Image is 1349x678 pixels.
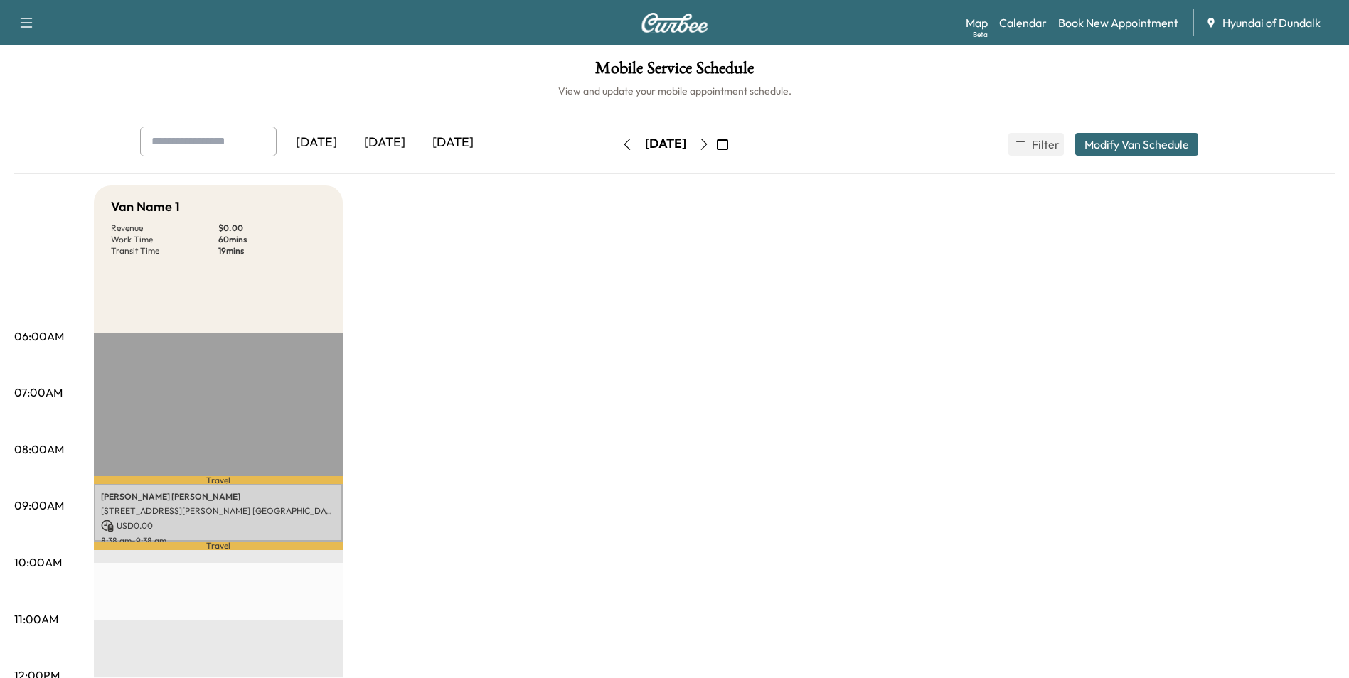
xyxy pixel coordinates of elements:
[999,14,1047,31] a: Calendar
[1058,14,1178,31] a: Book New Appointment
[14,84,1335,98] h6: View and update your mobile appointment schedule.
[282,127,351,159] div: [DATE]
[14,554,62,571] p: 10:00AM
[101,520,336,532] p: USD 0.00
[419,127,487,159] div: [DATE]
[111,234,218,245] p: Work Time
[14,384,63,401] p: 07:00AM
[14,441,64,458] p: 08:00AM
[14,60,1335,84] h1: Mobile Service Schedule
[94,476,343,484] p: Travel
[351,127,419,159] div: [DATE]
[101,535,336,547] p: 8:38 am - 9:38 am
[1222,14,1321,31] span: Hyundai of Dundalk
[101,491,336,502] p: [PERSON_NAME] [PERSON_NAME]
[14,328,64,345] p: 06:00AM
[641,13,709,33] img: Curbee Logo
[966,14,988,31] a: MapBeta
[1075,133,1198,156] button: Modify Van Schedule
[111,245,218,257] p: Transit Time
[94,542,343,550] p: Travel
[111,222,218,234] p: Revenue
[1032,136,1057,153] span: Filter
[101,505,336,517] p: [STREET_ADDRESS][PERSON_NAME] [GEOGRAPHIC_DATA].
[14,497,64,514] p: 09:00AM
[218,222,326,234] p: $ 0.00
[14,610,58,628] p: 11:00AM
[1008,133,1064,156] button: Filter
[645,135,686,153] div: [DATE]
[973,29,988,40] div: Beta
[218,234,326,245] p: 60 mins
[111,197,180,217] h5: Van Name 1
[218,245,326,257] p: 19 mins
